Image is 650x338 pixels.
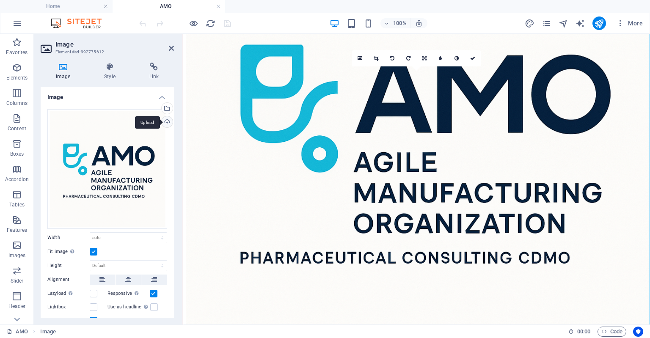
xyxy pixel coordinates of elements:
[525,18,535,28] button: design
[576,18,586,28] button: text_generator
[47,289,90,299] label: Lazyload
[380,18,410,28] button: 100%
[384,50,400,66] a: Rotate left 90°
[6,49,28,56] p: Favorites
[47,235,90,240] label: Width
[542,19,551,28] i: Pages (Ctrl+Alt+S)
[49,18,112,28] img: Editor Logo
[47,247,90,257] label: Fit image
[113,2,225,11] h4: AMO
[134,63,174,80] h4: Link
[205,18,215,28] button: reload
[592,16,606,30] button: publish
[8,125,26,132] p: Content
[47,109,167,229] div: ChatGPTImageSep29202503_06_47PM-5vBlcU28Jf06LnHHE1Ct_g.png
[559,18,569,28] button: navigator
[465,50,481,66] a: Confirm ( Ctrl ⏎ )
[8,252,26,259] p: Images
[368,50,384,66] a: Crop mode
[47,263,90,268] label: Height
[6,74,28,81] p: Elements
[525,19,534,28] i: Design (Ctrl+Alt+Y)
[8,303,25,310] p: Header
[577,327,590,337] span: 00 00
[41,63,89,80] h4: Image
[47,275,90,285] label: Alignment
[6,100,28,107] p: Columns
[633,327,643,337] button: Usercentrics
[47,316,90,326] label: Optimized
[107,302,150,312] label: Use as headline
[598,327,626,337] button: Code
[107,289,150,299] label: Responsive
[40,327,55,337] nav: breadcrumb
[47,302,90,312] label: Lightbox
[393,18,407,28] h6: 100%
[206,19,215,28] i: Reload page
[449,50,465,66] a: Greyscale
[583,328,584,335] span: :
[616,19,643,27] span: More
[576,19,585,28] i: AI Writer
[11,278,24,284] p: Slider
[55,41,174,48] h2: Image
[594,19,604,28] i: Publish
[542,18,552,28] button: pages
[188,18,198,28] button: Click here to leave preview mode and continue editing
[7,327,28,337] a: Click to cancel selection. Double-click to open Pages
[601,327,622,337] span: Code
[7,227,27,234] p: Features
[416,50,432,66] a: Change orientation
[9,201,25,208] p: Tables
[352,50,368,66] a: Select files from the file manager, stock photos, or upload file(s)
[400,50,416,66] a: Rotate right 90°
[55,48,157,56] h3: Element #ed-992775612
[415,19,423,27] i: On resize automatically adjust zoom level to fit chosen device.
[10,151,24,157] p: Boxes
[568,327,591,337] h6: Session time
[5,176,29,183] p: Accordion
[613,16,646,30] button: More
[41,87,174,102] h4: Image
[89,63,134,80] h4: Style
[559,19,568,28] i: Navigator
[161,116,173,128] a: Upload
[432,50,449,66] a: Blur
[40,327,55,337] span: Click to select. Double-click to edit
